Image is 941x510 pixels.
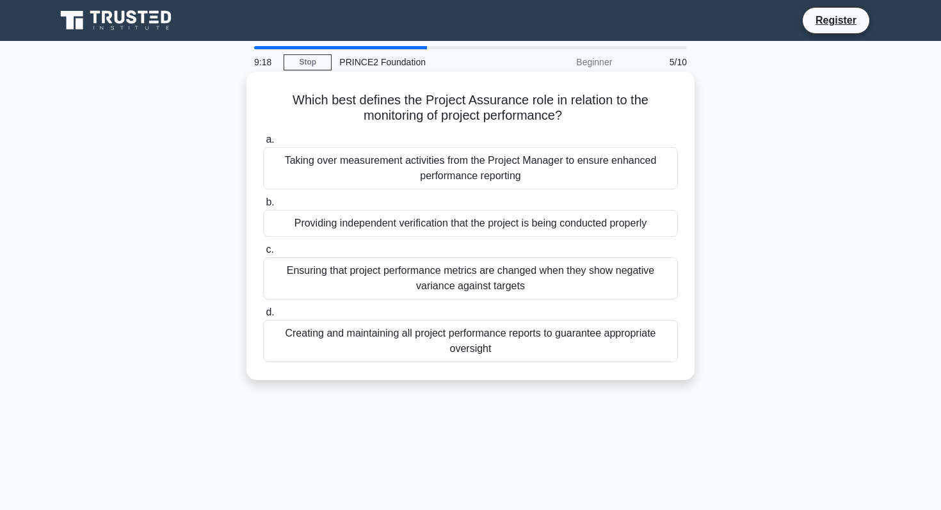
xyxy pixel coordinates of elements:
[808,12,864,28] a: Register
[263,147,678,189] div: Taking over measurement activities from the Project Manager to ensure enhanced performance reporting
[246,49,284,75] div: 9:18
[332,49,508,75] div: PRINCE2 Foundation
[620,49,695,75] div: 5/10
[284,54,332,70] a: Stop
[266,244,273,255] span: c.
[262,92,679,124] h5: Which best defines the Project Assurance role in relation to the monitoring of project performance?
[266,307,274,317] span: d.
[263,320,678,362] div: Creating and maintaining all project performance reports to guarantee appropriate oversight
[263,257,678,299] div: Ensuring that project performance metrics are changed when they show negative variance against ta...
[266,134,274,145] span: a.
[508,49,620,75] div: Beginner
[263,210,678,237] div: Providing independent verification that the project is being conducted properly
[266,196,274,207] span: b.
